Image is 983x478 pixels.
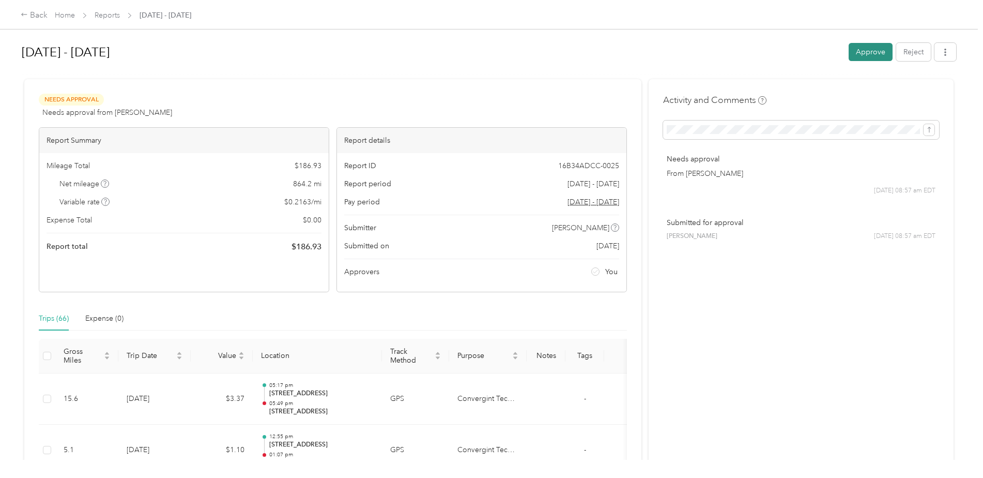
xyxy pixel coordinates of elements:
[47,160,90,171] span: Mileage Total
[140,10,191,21] span: [DATE] - [DATE]
[344,222,376,233] span: Submitter
[344,266,379,277] span: Approvers
[39,128,329,153] div: Report Summary
[269,433,374,440] p: 12:55 pm
[449,425,527,476] td: Convergint Technologies
[59,197,110,207] span: Variable rate
[849,43,893,61] button: Approve
[55,374,118,425] td: 15.6
[118,374,191,425] td: [DATE]
[667,154,935,165] p: Needs approval
[47,215,92,226] span: Expense Total
[390,347,433,365] span: Track Method
[344,160,376,171] span: Report ID
[238,350,244,356] span: caret-up
[896,43,931,61] button: Reject
[512,355,518,361] span: caret-down
[59,178,110,189] span: Net mileage
[874,186,935,196] span: [DATE] 08:57 am EDT
[118,339,191,374] th: Trip Date
[238,355,244,361] span: caret-down
[85,313,124,324] div: Expense (0)
[55,339,118,374] th: Gross Miles
[667,217,935,228] p: Submitted for approval
[382,425,449,476] td: GPS
[191,374,253,425] td: $3.37
[293,178,321,189] span: 864.2 mi
[558,160,619,171] span: 16B34ADCC-0025
[191,425,253,476] td: $1.10
[127,351,174,360] span: Trip Date
[667,232,717,241] span: [PERSON_NAME]
[337,128,626,153] div: Report details
[565,339,604,374] th: Tags
[295,160,321,171] span: $ 186.93
[118,425,191,476] td: [DATE]
[191,339,253,374] th: Value
[64,347,102,365] span: Gross Miles
[584,394,586,403] span: -
[874,232,935,241] span: [DATE] 08:57 am EDT
[42,107,172,118] span: Needs approval from [PERSON_NAME]
[435,355,441,361] span: caret-down
[344,241,389,251] span: Submitted on
[291,241,321,253] span: $ 186.93
[21,9,48,22] div: Back
[104,355,110,361] span: caret-down
[925,420,983,478] iframe: Everlance-gr Chat Button Frame
[596,241,619,251] span: [DATE]
[284,197,321,207] span: $ 0.2163 / mi
[269,407,374,416] p: [STREET_ADDRESS]
[382,374,449,425] td: GPS
[104,350,110,356] span: caret-up
[39,94,104,106] span: Needs Approval
[457,351,510,360] span: Purpose
[47,241,88,252] span: Report total
[567,178,619,189] span: [DATE] - [DATE]
[55,11,75,20] a: Home
[253,339,382,374] th: Location
[269,440,374,450] p: [STREET_ADDRESS]
[382,339,449,374] th: Track Method
[39,313,69,324] div: Trips (66)
[605,266,618,277] span: You
[269,458,374,468] p: [STREET_ADDRESS]
[667,168,935,179] p: From [PERSON_NAME]
[55,425,118,476] td: 5.1
[176,355,182,361] span: caret-down
[449,374,527,425] td: Convergint Technologies
[663,94,766,107] h4: Activity and Comments
[567,197,619,207] span: Go to pay period
[269,451,374,458] p: 01:07 pm
[344,197,380,207] span: Pay period
[269,389,374,398] p: [STREET_ADDRESS]
[552,222,609,233] span: [PERSON_NAME]
[269,382,374,389] p: 05:17 pm
[95,11,120,20] a: Reports
[176,350,182,356] span: caret-up
[199,351,236,360] span: Value
[435,350,441,356] span: caret-up
[512,350,518,356] span: caret-up
[449,339,527,374] th: Purpose
[22,40,841,65] h1: Sep 1 - 30, 2025
[344,178,391,189] span: Report period
[303,215,321,226] span: $ 0.00
[269,400,374,407] p: 05:49 pm
[584,445,586,454] span: -
[527,339,565,374] th: Notes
